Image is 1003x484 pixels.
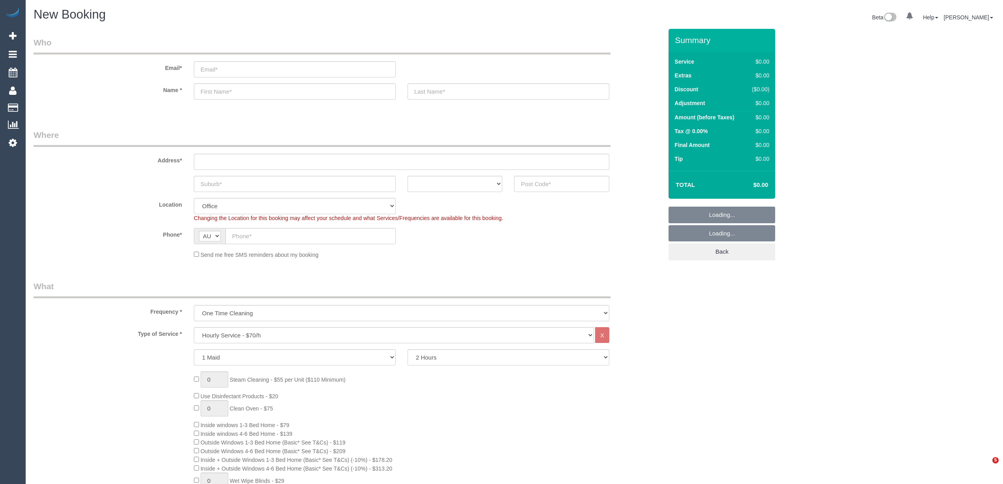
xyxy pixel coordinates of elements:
iframe: Intercom live chat [976,457,995,476]
div: $0.00 [748,113,769,121]
span: Outside Windows 4-6 Bed Home (Basic* See T&Cs) - $209 [201,448,346,454]
a: [PERSON_NAME] [944,14,993,21]
div: $0.00 [748,141,769,149]
input: Suburb* [194,176,396,192]
input: First Name* [194,83,396,100]
label: Phone* [28,228,188,239]
label: Discount [674,85,698,93]
a: Help [923,14,938,21]
label: Frequency * [28,305,188,316]
span: Clean Oven - $75 [230,405,273,412]
div: $0.00 [748,127,769,135]
label: Adjustment [674,99,705,107]
span: Inside windows 4-6 Bed Home - $139 [201,431,293,437]
input: Post Code* [514,176,609,192]
input: Phone* [225,228,396,244]
strong: Total [676,181,695,188]
label: Extras [674,72,691,79]
h3: Summary [675,36,771,45]
a: Beta [872,14,897,21]
label: Name * [28,83,188,94]
a: Back [669,243,775,260]
span: Changing the Location for this booking may affect your schedule and what Services/Frequencies are... [194,215,503,221]
img: Automaid Logo [5,8,21,19]
label: Amount (before Taxes) [674,113,734,121]
span: Steam Cleaning - $55 per Unit ($110 Minimum) [230,377,346,383]
legend: Who [34,37,610,55]
span: Send me free SMS reminders about my booking [201,252,319,258]
span: New Booking [34,8,106,21]
label: Email* [28,61,188,72]
legend: What [34,281,610,298]
span: 5 [992,457,999,463]
span: Wet Wipe Blinds - $29 [230,478,284,484]
label: Service [674,58,694,66]
legend: Where [34,129,610,147]
div: $0.00 [748,58,769,66]
span: Inside windows 1-3 Bed Home - $79 [201,422,289,428]
h4: $0.00 [730,182,768,188]
span: Use Disinfectant Products - $20 [201,393,278,399]
label: Location [28,198,188,209]
label: Final Amount [674,141,710,149]
span: Inside + Outside Windows 1-3 Bed Home (Basic* See T&Cs) (-10%) - $178.20 [201,457,393,463]
label: Tip [674,155,683,163]
div: $0.00 [748,99,769,107]
img: New interface [883,13,896,23]
span: Inside + Outside Windows 4-6 Bed Home (Basic* See T&Cs) (-10%) - $313.20 [201,465,393,472]
div: $0.00 [748,72,769,79]
div: $0.00 [748,155,769,163]
span: Outside Windows 1-3 Bed Home (Basic* See T&Cs) - $119 [201,439,346,446]
label: Tax @ 0.00% [674,127,708,135]
input: Email* [194,61,396,77]
input: Last Name* [408,83,609,100]
div: ($0.00) [748,85,769,93]
label: Address* [28,154,188,164]
label: Type of Service * [28,327,188,338]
